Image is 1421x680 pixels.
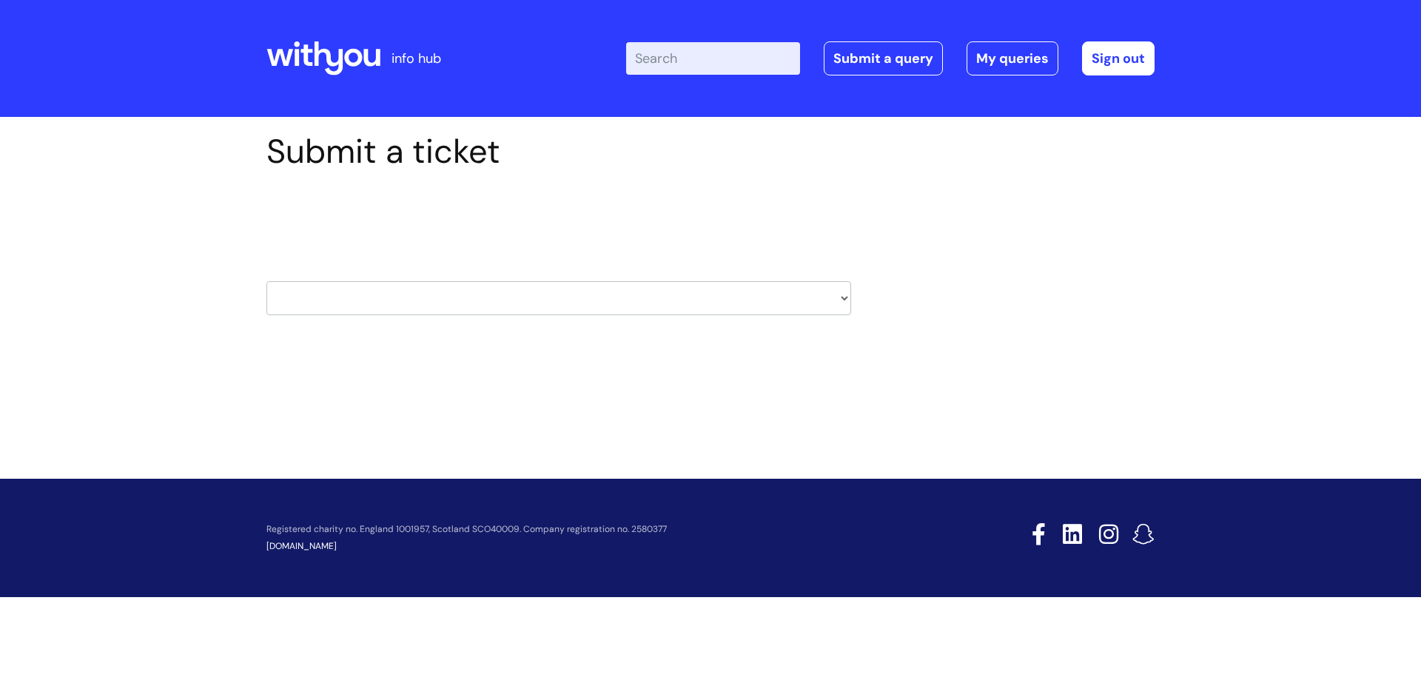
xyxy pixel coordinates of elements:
[824,41,943,75] a: Submit a query
[1082,41,1155,75] a: Sign out
[266,540,337,552] a: [DOMAIN_NAME]
[626,42,800,75] input: Search
[626,41,1155,75] div: | -
[266,132,851,172] h1: Submit a ticket
[266,525,927,534] p: Registered charity no. England 1001957, Scotland SCO40009. Company registration no. 2580377
[967,41,1058,75] a: My queries
[392,47,441,70] p: info hub
[266,206,851,233] h2: Select issue type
